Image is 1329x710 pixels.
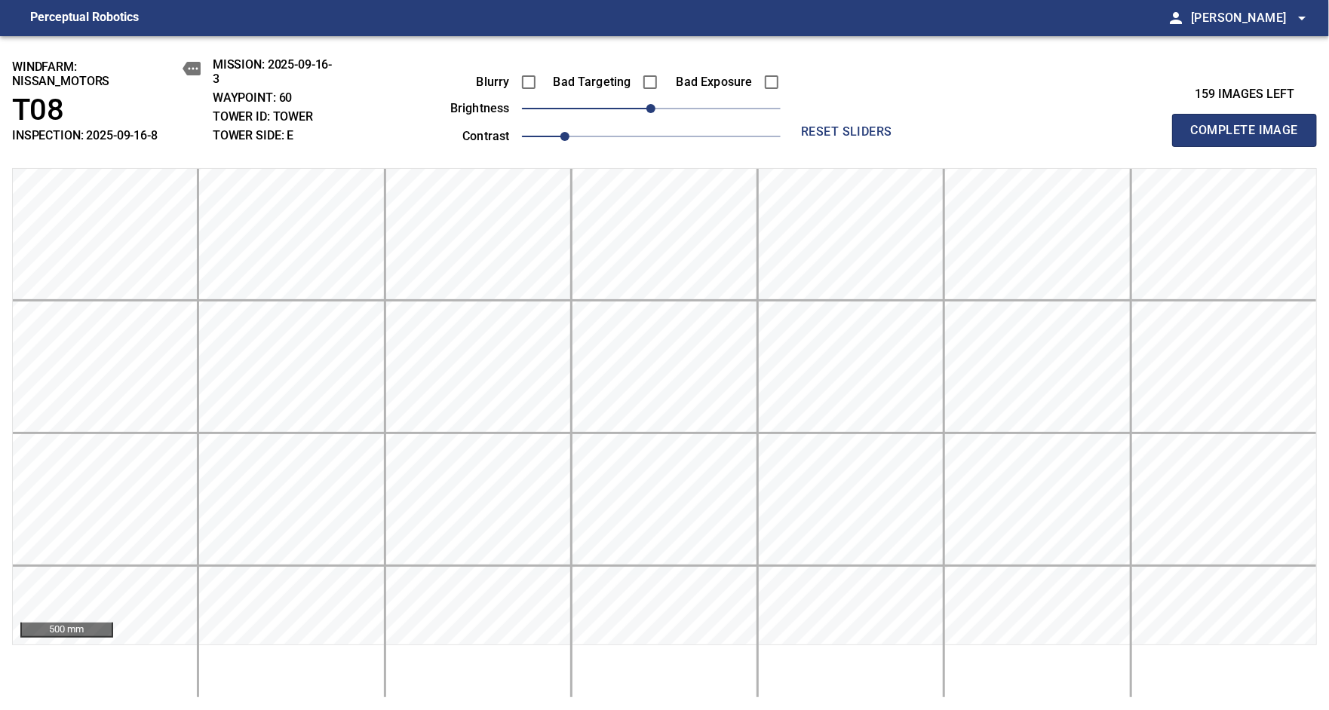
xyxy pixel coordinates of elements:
span: person [1167,9,1185,27]
span: [PERSON_NAME] [1191,8,1311,29]
span: arrow_drop_down [1293,9,1311,27]
label: Blurry [425,76,510,88]
span: Complete Image [1189,120,1300,141]
button: [PERSON_NAME] [1185,3,1311,33]
label: Bad Targeting [547,76,631,88]
h2: INSPECTION: 2025-09-16-8 [12,128,201,142]
label: Bad Exposure [668,76,753,88]
label: brightness [425,103,510,115]
h1: T08 [12,93,201,128]
h2: WAYPOINT: 60 [213,90,339,105]
figcaption: Perceptual Robotics [30,6,139,30]
h2: MISSION: 2025-09-16-3 [213,57,339,86]
h2: TOWER SIDE: E [213,128,339,142]
span: reset sliders [793,121,901,142]
h3: 159 images left [1172,87,1317,102]
button: reset sliders [787,117,907,147]
button: copy message details [183,60,201,78]
label: contrast [425,130,510,142]
h2: TOWER ID: Tower [213,109,339,124]
h2: windfarm: Nissan_Motors [12,60,201,88]
button: Complete Image [1172,114,1317,147]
